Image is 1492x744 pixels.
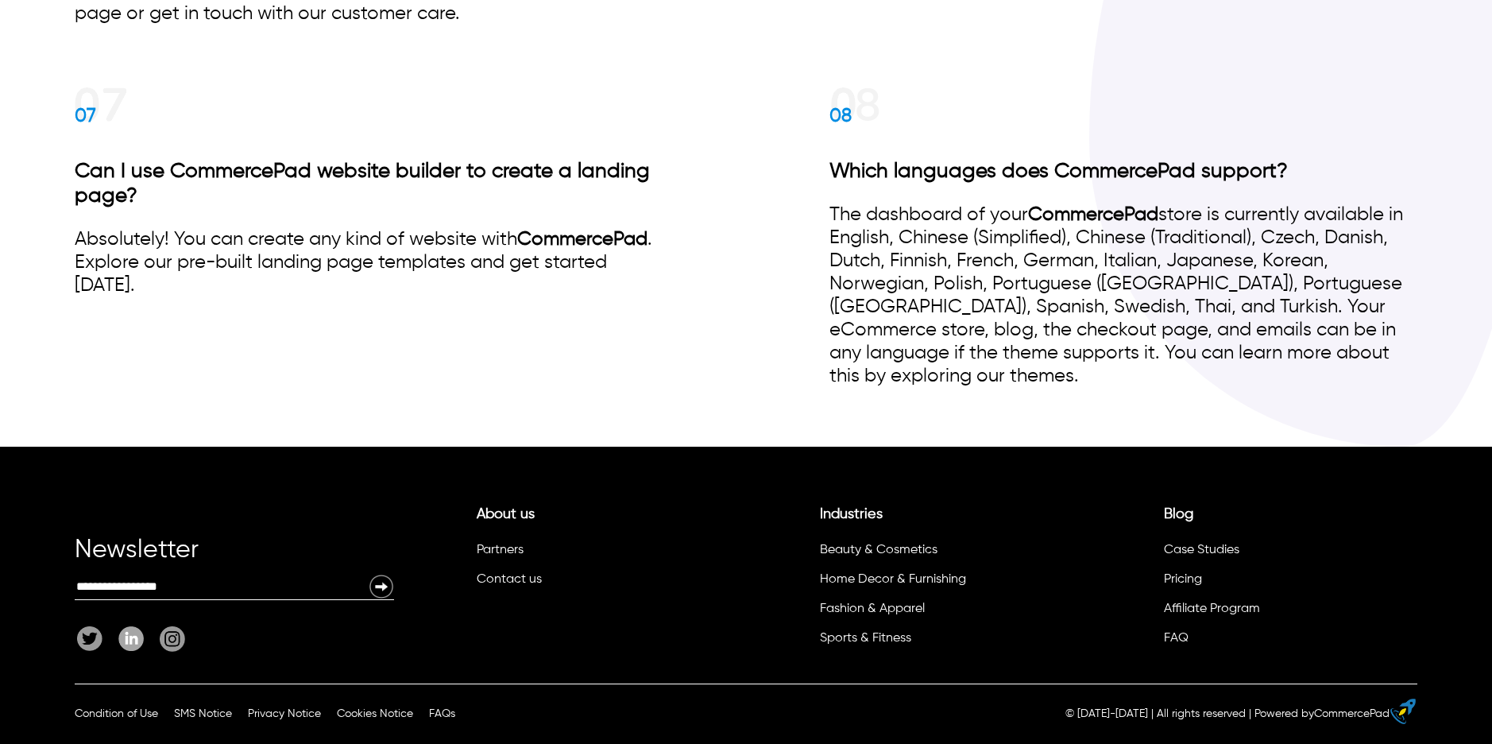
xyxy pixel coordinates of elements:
[75,708,158,719] a: Condition of Use
[820,573,966,586] a: Home Decor & Furnishing
[1164,544,1239,556] a: Case Studies
[75,542,395,574] div: Newsletter
[1164,573,1202,586] a: Pricing
[477,544,524,556] a: Partners
[820,544,937,556] a: Beauty & Cosmetics
[818,568,1065,597] li: Home Decor & Furnishing
[1393,699,1416,730] a: eCommerce builder by CommercePad
[820,507,883,521] a: Industries
[818,597,1065,626] li: Fashion & Apparel
[474,568,722,597] li: Contact us
[474,538,722,568] li: Partners
[1390,699,1416,724] img: eCommerce builder by CommercePad
[517,230,647,249] a: CommercePad
[337,708,413,719] a: Cookies Notice
[429,708,455,719] a: FAQs
[174,708,232,719] a: SMS Notice
[477,507,535,521] a: About us
[818,626,1065,656] li: Sports & Fitness
[1162,597,1409,626] li: Affiliate Program
[820,603,925,615] a: Fashion & Apparel
[820,632,911,645] a: Sports & Fitness
[1065,706,1246,722] p: © [DATE]-[DATE] | All rights reserved
[1162,538,1409,568] li: Case Studies
[829,160,1418,184] h3: Which languages does CommercePad support?
[1164,507,1193,521] a: Blog
[118,626,144,651] img: Linkedin
[1164,632,1189,645] a: FAQ
[818,538,1065,568] li: Beauty & Cosmetics
[152,626,185,652] a: Instagram
[77,626,102,651] img: Twitter
[337,708,413,719] span: Cookies Policy
[77,626,110,652] a: Twitter
[1164,603,1260,615] a: Affiliate Program
[1314,708,1390,719] a: CommercePad
[477,573,542,586] a: Contact us
[369,574,394,599] img: Newsletter Submit
[1249,706,1251,722] div: |
[1254,706,1390,722] div: Powered by
[1028,205,1158,224] a: CommercePad
[829,203,1418,388] p: The dashboard of your store is currently available in English, Chinese (Simplified), Chinese (Tra...
[110,626,152,652] a: Linkedin
[829,108,852,124] span: 08
[248,708,321,719] a: Privacy Notice
[75,228,663,297] p: Absolutely! You can create any kind of website with . Explore our pre-built landing page template...
[1162,568,1409,597] li: Pricing
[160,626,185,652] img: Instagram
[1162,626,1409,656] li: FAQ
[75,108,96,124] span: 07
[75,160,663,209] h3: Can I use CommercePad website builder to create a landing page?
